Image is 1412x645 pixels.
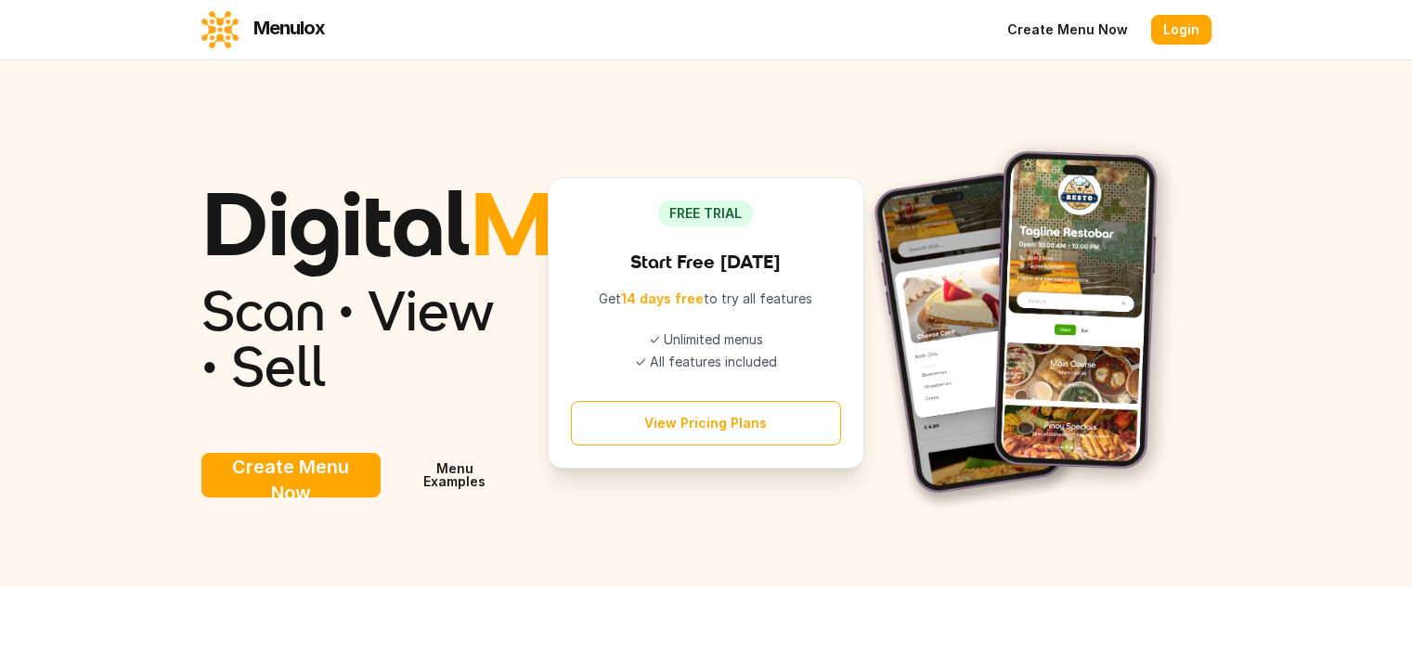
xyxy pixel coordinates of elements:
[201,282,518,393] h2: Scan • View • Sell
[201,178,518,267] h1: Digital
[201,453,382,497] button: Create Menu Now
[571,330,841,349] li: ✓ Unlimited menus
[571,290,841,308] p: Get to try all features
[392,453,518,497] a: Menu Examples
[571,353,841,371] li: ✓ All features included
[658,200,753,226] div: FREE TRIAL
[621,290,704,306] span: 14 days free
[864,135,1181,512] img: banner image
[470,165,705,280] span: Menu
[571,401,841,445] button: View Pricing Plans
[201,11,325,48] a: Menulox
[571,249,841,275] h3: Start Free [DATE]
[995,15,1140,45] a: Create Menu Now
[1151,15,1211,45] a: Login
[201,11,239,48] img: logo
